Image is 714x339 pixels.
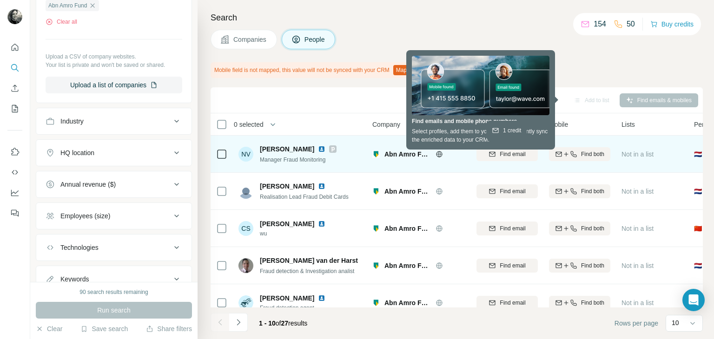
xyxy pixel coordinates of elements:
button: Clear all [46,18,77,26]
span: [PERSON_NAME] [260,144,314,154]
span: results [259,319,307,327]
button: Search [7,59,22,76]
button: Enrich CSV [7,80,22,97]
span: 🇨🇳 [694,224,702,233]
span: Companies [233,35,267,44]
span: Find email [500,299,525,307]
button: Find email [476,184,538,198]
span: Find both [581,224,604,233]
span: Find email [500,224,525,233]
span: of [276,319,281,327]
img: LinkedIn logo [318,294,325,302]
button: Clear [36,324,62,333]
button: Upload a list of companies [46,77,182,93]
span: Rows per page [615,319,658,328]
button: Dashboard [7,184,22,201]
span: Not in a list [621,299,654,306]
span: Not in a list [621,150,654,158]
span: Abn Amro Fund [384,150,431,159]
img: Avatar [7,9,22,24]
img: Avatar [238,184,253,199]
span: Find email [500,150,525,158]
p: Upload a CSV of company websites. [46,52,182,61]
button: HQ location [36,142,192,164]
span: [PERSON_NAME] van der Harst [260,256,358,265]
span: [PERSON_NAME] [260,293,314,303]
button: Use Surfe on LinkedIn [7,143,22,160]
span: Manager Fraud Monitoring [260,156,325,163]
div: 90 search results remaining [79,288,148,296]
span: 0 selected [234,120,264,129]
button: Find both [549,147,610,161]
button: Buy credits [650,18,694,31]
img: Avatar [238,258,253,273]
button: Use Surfe API [7,164,22,181]
button: Find email [476,296,538,310]
button: Keywords [36,268,192,290]
span: Mobile [549,120,568,129]
span: Find both [581,261,604,270]
span: Lists [621,120,635,129]
img: Logo of Abn Amro Fund [372,299,380,306]
span: Abn Amro Fund [384,224,431,233]
span: Fraud detection agent [260,304,337,312]
button: Find both [549,222,610,235]
img: LinkedIn logo [318,145,325,153]
div: CS [238,221,253,236]
span: Abn Amro Fund [384,298,431,307]
span: [PERSON_NAME] [260,219,314,228]
span: Email [476,120,493,129]
img: LinkedIn logo [318,220,325,228]
span: Abn Amro Fund [384,187,431,196]
div: Technologies [60,243,99,252]
span: 🇳🇱 [694,187,702,196]
p: 50 [627,19,635,30]
div: HQ location [60,148,94,157]
span: People [304,35,326,44]
div: Employees (size) [60,211,110,221]
button: Industry [36,110,192,132]
span: Find email [500,261,525,270]
button: Share filters [146,324,192,333]
h4: Search [211,11,703,24]
div: Open Intercom Messenger [682,289,705,311]
span: Find both [581,150,604,158]
button: Find both [549,259,610,273]
button: Technologies [36,236,192,259]
span: Abn Amro Fund [384,261,431,270]
div: Mobile field is not mapped, this value will not be synced with your CRM [211,62,444,78]
img: LinkedIn logo [318,183,325,190]
img: Avatar [238,295,253,310]
div: Annual revenue ($) [60,180,116,189]
span: Find both [581,187,604,196]
p: 154 [594,19,606,30]
button: Find email [476,147,538,161]
div: Keywords [60,274,89,284]
button: Quick start [7,39,22,56]
button: My lists [7,100,22,117]
img: Logo of Abn Amro Fund [372,150,380,158]
span: 1 - 10 [259,319,276,327]
span: Not in a list [621,225,654,232]
button: Find email [476,222,538,235]
p: 10 [672,318,679,327]
span: 27 [281,319,289,327]
span: [PERSON_NAME] [260,182,314,191]
button: Save search [80,324,128,333]
img: Logo of Abn Amro Fund [372,225,380,232]
span: Abn Amro Fund [48,1,87,10]
img: Logo of Abn Amro Fund [372,262,380,269]
span: Fraud detection & Investigation analist [260,268,354,274]
img: Logo of Abn Amro Fund [372,188,380,195]
span: Realisation Lead Fraud Debit Cards [260,194,349,200]
span: Find both [581,299,604,307]
span: Find email [500,187,525,196]
img: LinkedIn logo [362,257,369,264]
div: NV [238,147,253,162]
span: Company [372,120,400,129]
button: Employees (size) [36,205,192,227]
p: Your list is private and won't be saved or shared. [46,61,182,69]
button: Find email [476,259,538,273]
button: Annual revenue ($) [36,173,192,196]
span: Not in a list [621,188,654,195]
